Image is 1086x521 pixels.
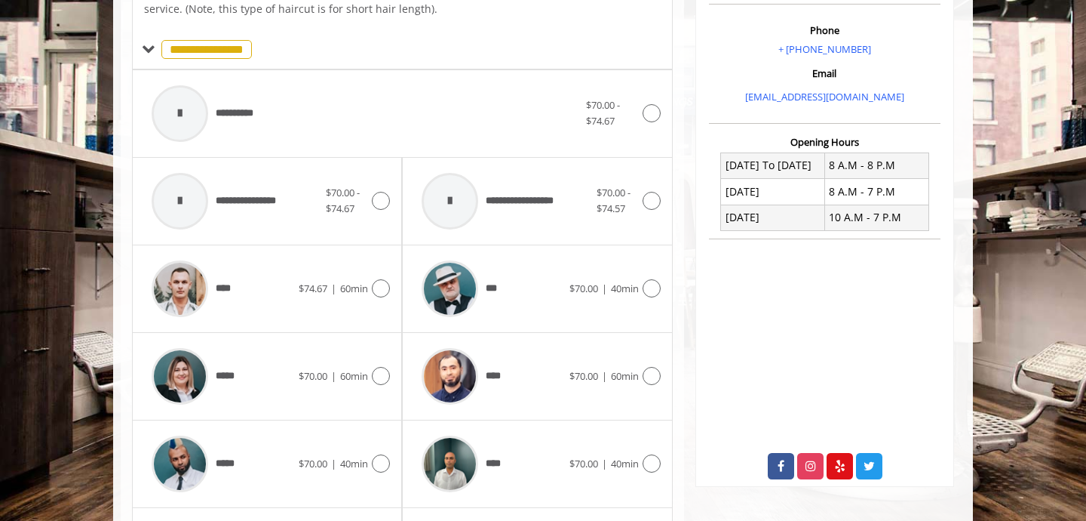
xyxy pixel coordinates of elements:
[713,68,937,79] h3: Email
[602,457,607,470] span: |
[299,457,327,470] span: $70.00
[569,282,598,295] span: $70.00
[611,457,639,470] span: 40min
[611,282,639,295] span: 40min
[299,282,327,295] span: $74.67
[326,186,360,215] span: $70.00 - $74.67
[340,457,368,470] span: 40min
[709,137,940,147] h3: Opening Hours
[597,186,630,215] span: $70.00 - $74.57
[331,369,336,383] span: |
[299,369,327,383] span: $70.00
[824,153,928,178] td: 8 A.M - 8 P.M
[611,369,639,383] span: 60min
[569,369,598,383] span: $70.00
[778,42,871,56] a: + [PHONE_NUMBER]
[586,98,620,128] span: $70.00 - $74.67
[721,205,825,230] td: [DATE]
[602,282,607,295] span: |
[713,25,937,35] h3: Phone
[721,153,825,178] td: [DATE] To [DATE]
[340,369,368,383] span: 60min
[340,282,368,295] span: 60min
[569,457,598,470] span: $70.00
[745,90,904,103] a: [EMAIL_ADDRESS][DOMAIN_NAME]
[824,179,928,205] td: 8 A.M - 7 P.M
[331,457,336,470] span: |
[331,282,336,295] span: |
[721,179,825,205] td: [DATE]
[824,205,928,230] td: 10 A.M - 7 P.M
[602,369,607,383] span: |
